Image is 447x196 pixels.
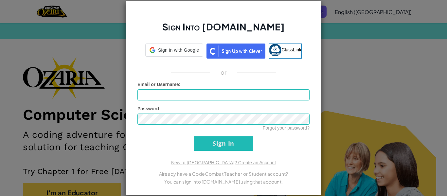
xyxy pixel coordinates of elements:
[269,44,281,56] img: classlink-logo-small.png
[137,170,310,178] p: Already have a CodeCombat Teacher or Student account?
[137,106,159,111] span: Password
[137,178,310,186] p: You can sign into [DOMAIN_NAME] using that account.
[158,47,199,53] span: Sign in with Google
[221,68,227,76] p: or
[137,81,181,88] label: :
[281,47,301,52] span: ClassLink
[171,160,276,165] a: New to [GEOGRAPHIC_DATA]? Create an Account
[137,82,179,87] span: Email or Username
[145,44,203,59] a: Sign in with Google
[263,125,310,131] a: Forgot your password?
[145,44,203,57] div: Sign in with Google
[206,44,265,59] img: clever_sso_button@2x.png
[194,136,253,151] input: Sign In
[137,21,310,40] h2: Sign Into [DOMAIN_NAME]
